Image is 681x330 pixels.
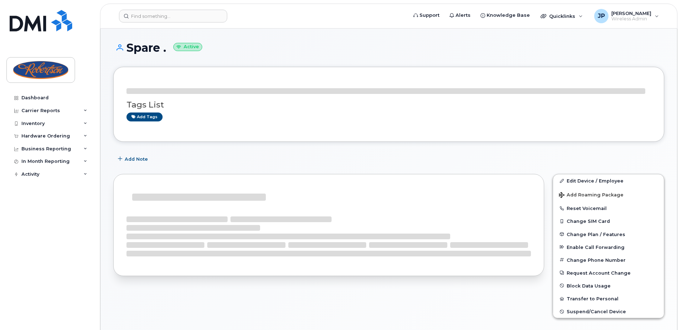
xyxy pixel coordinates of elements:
[567,244,625,250] span: Enable Call Forwarding
[553,254,664,266] button: Change Phone Number
[173,43,202,51] small: Active
[126,112,163,121] a: Add tags
[113,152,154,165] button: Add Note
[567,309,626,314] span: Suspend/Cancel Device
[553,266,664,279] button: Request Account Change
[559,192,623,199] span: Add Roaming Package
[553,305,664,318] button: Suspend/Cancel Device
[126,100,651,109] h3: Tags List
[553,187,664,202] button: Add Roaming Package
[553,292,664,305] button: Transfer to Personal
[553,228,664,241] button: Change Plan / Features
[125,156,148,162] span: Add Note
[553,241,664,254] button: Enable Call Forwarding
[553,215,664,227] button: Change SIM Card
[553,279,664,292] button: Block Data Usage
[113,41,664,54] h1: Spare .
[553,202,664,215] button: Reset Voicemail
[567,231,625,237] span: Change Plan / Features
[553,174,664,187] a: Edit Device / Employee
